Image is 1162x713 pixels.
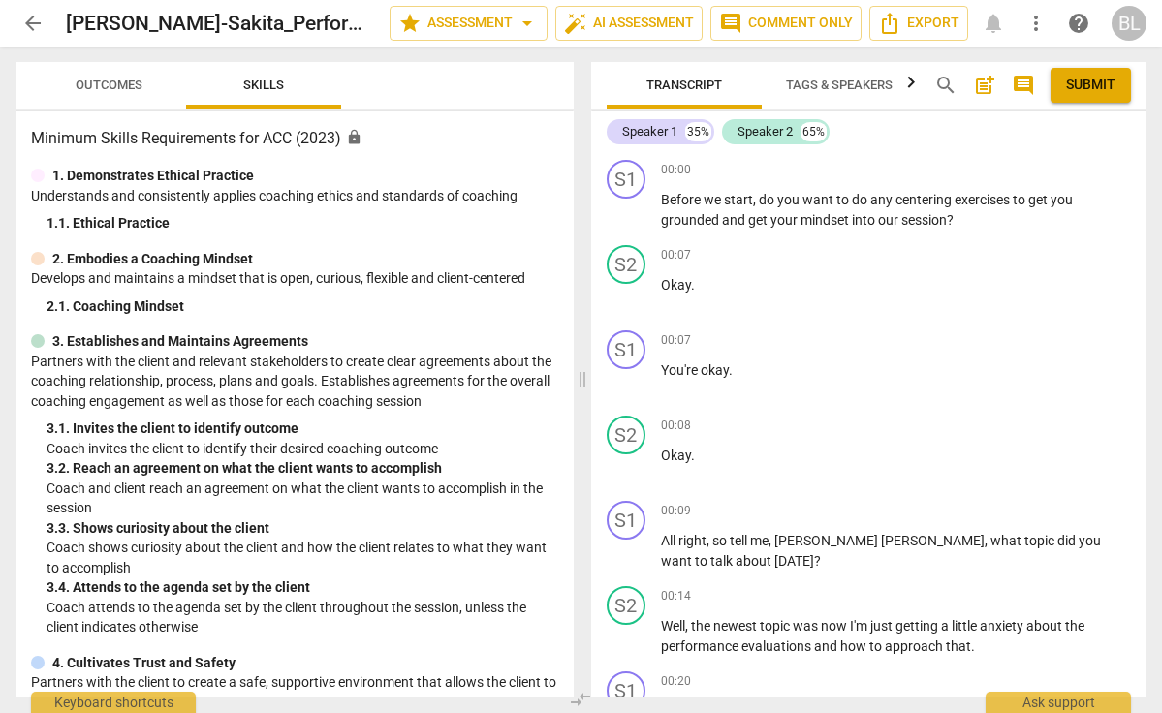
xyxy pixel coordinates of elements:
span: Export [878,12,959,35]
p: Coach and client reach an agreement on what the client wants to accomplish in the session [47,479,558,518]
div: Change speaker [607,330,645,369]
span: right [678,533,707,548]
span: 00:14 [661,588,691,604]
span: tell [730,533,750,548]
span: Well [661,618,685,634]
span: anxiety [980,618,1026,634]
span: star [398,12,422,35]
span: to [869,638,885,654]
div: Change speaker [607,671,645,710]
span: we [704,192,724,207]
div: 2. 1. Coaching Mindset [47,296,558,317]
span: approach [885,638,946,654]
span: Assessment is enabled for this document. The competency model is locked and follows the assessmen... [346,129,362,145]
span: a [941,618,952,634]
div: 3. 2. Reach an agreement on what the client wants to accomplish [47,458,558,479]
span: post_add [973,74,996,97]
span: to [695,553,710,569]
p: Understands and consistently applies coaching ethics and standards of coaching [31,186,558,206]
div: Ask support [986,692,1131,713]
span: little [952,618,980,634]
span: and [814,638,840,654]
span: mindset [801,212,852,228]
span: AI Assessment [564,12,694,35]
span: exercises [955,192,1013,207]
span: topic [760,618,793,634]
span: did [1057,533,1079,548]
span: Outcomes [76,77,142,92]
span: to [1013,192,1028,207]
p: Develops and maintains a mindset that is open, curious, flexible and client-centered [31,268,558,289]
div: 3. 4. Attends to the agenda set by the client [47,577,558,598]
span: how [840,638,869,654]
p: Coach attends to the agenda set by the client throughout the session, unless the client indicates... [47,598,558,637]
span: you [1051,192,1073,207]
button: Show/Hide comments [1008,70,1039,101]
span: about [736,553,774,569]
p: Partners with the client and relevant stakeholders to create clear agreements about the coaching ... [31,352,558,412]
span: so [712,533,730,548]
span: want [802,192,836,207]
span: centering [895,192,955,207]
span: , [985,533,990,548]
button: BL [1112,6,1146,41]
div: 3. 1. Invites the client to identify outcome [47,418,558,439]
span: , [753,192,759,207]
span: the [1065,618,1084,634]
span: Submit [1066,76,1115,95]
span: topic [1024,533,1057,548]
span: , [685,618,691,634]
span: Transcript [646,77,722,92]
span: want [661,553,695,569]
p: 3. Establishes and Maintains Agreements [52,331,308,352]
p: 1. Demonstrates Ethical Practice [52,166,254,186]
span: just [870,618,895,634]
span: You're [661,362,701,378]
span: evaluations [741,638,814,654]
span: Tags & Speakers [786,77,893,92]
span: , [769,533,774,548]
button: Assessment [390,6,548,41]
span: grounded [661,212,722,228]
div: Speaker 2 [738,122,793,141]
span: performance [661,638,741,654]
span: Okay [661,448,691,463]
span: arrow_back [21,12,45,35]
span: you [1079,533,1101,548]
div: 3. 3. Shows curiosity about the client [47,518,558,539]
span: 00:07 [661,332,691,349]
span: session [901,212,947,228]
span: newest [713,618,760,634]
span: okay [701,362,729,378]
p: Coach shows curiosity about the client and how the client relates to what they want to accomplish [47,538,558,577]
span: start [724,192,753,207]
span: [DATE] [774,553,814,569]
span: All [661,533,678,548]
span: to [836,192,852,207]
span: that [946,638,971,654]
span: your [770,212,801,228]
button: AI Assessment [555,6,703,41]
span: Before [661,192,704,207]
span: you [777,192,802,207]
span: . [691,448,695,463]
span: do [852,192,870,207]
span: [PERSON_NAME] [881,533,985,548]
span: get [748,212,770,228]
p: 4. Cultivates Trust and Safety [52,653,236,673]
a: Help [1061,6,1096,41]
span: more_vert [1024,12,1048,35]
div: 35% [685,122,711,141]
div: 65% [801,122,827,141]
span: 00:09 [661,503,691,519]
span: get [1028,192,1051,207]
span: 00:07 [661,247,691,263]
button: Please Do Not Submit until your Assessment is Complete [1051,68,1131,103]
span: getting [895,618,941,634]
span: ? [814,553,821,569]
p: 2. Embodies a Coaching Mindset [52,249,253,269]
span: 00:00 [661,162,691,178]
span: search [934,74,958,97]
span: the [691,618,713,634]
span: our [878,212,901,228]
